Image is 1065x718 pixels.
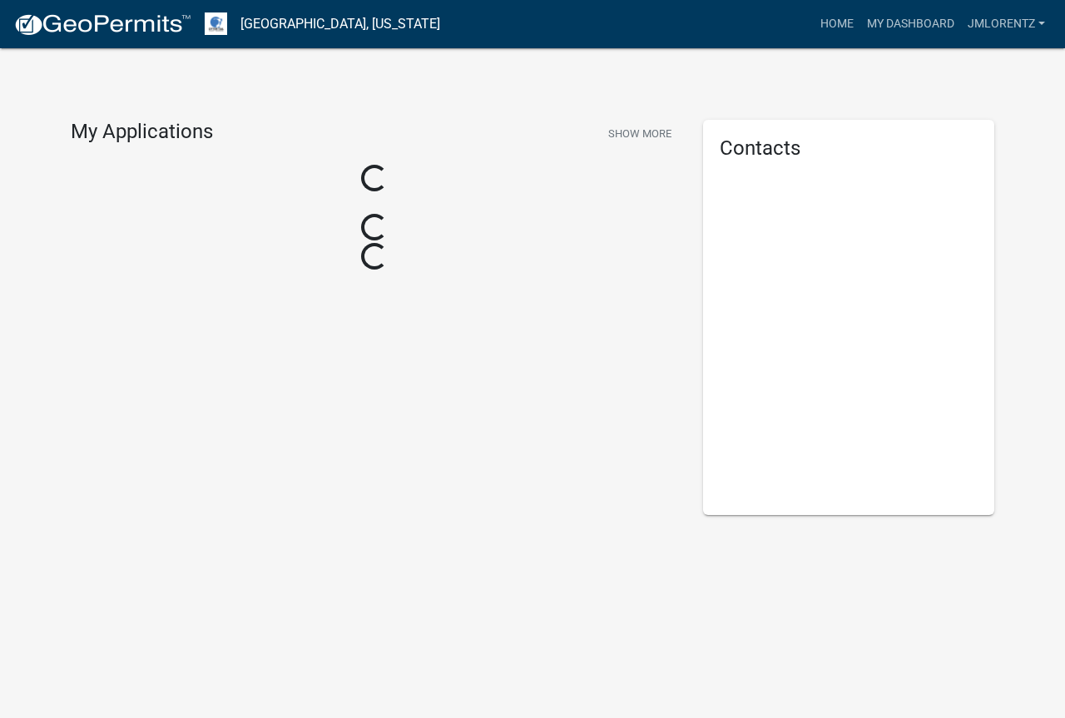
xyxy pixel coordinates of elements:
[602,120,678,147] button: Show More
[720,136,978,161] h5: Contacts
[961,8,1052,40] a: JMLorentz
[71,120,213,145] h4: My Applications
[240,10,440,38] a: [GEOGRAPHIC_DATA], [US_STATE]
[205,12,227,35] img: Otter Tail County, Minnesota
[814,8,860,40] a: Home
[860,8,961,40] a: My Dashboard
